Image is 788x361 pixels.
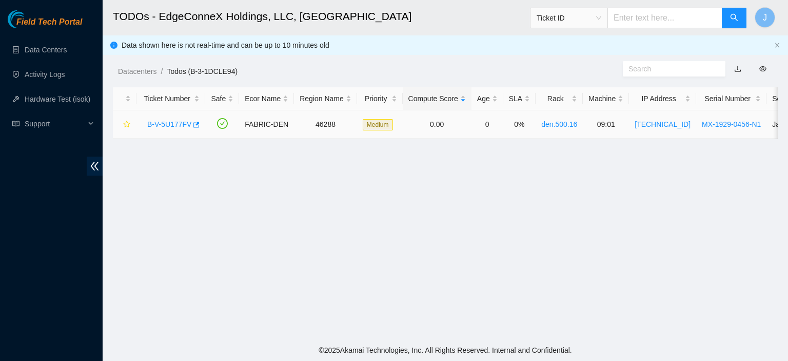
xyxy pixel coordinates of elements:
span: search [730,13,738,23]
span: Medium [363,119,393,130]
span: eye [759,65,766,72]
span: close [774,42,780,48]
span: Ticket ID [537,10,601,26]
a: Akamai TechnologiesField Tech Portal [8,18,82,32]
button: search [722,8,746,28]
a: Datacenters [118,67,156,75]
button: close [774,42,780,49]
input: Search [628,63,712,74]
span: J [763,11,767,24]
a: Todos (B-3-1DCLE94) [167,67,238,75]
span: check-circle [217,118,228,129]
span: Support [25,113,85,134]
a: den.500.16 [541,120,577,128]
a: Activity Logs [25,70,65,79]
span: read [12,120,19,127]
a: B-V-5U177FV [147,120,191,128]
a: Hardware Test (isok) [25,95,90,103]
a: [TECHNICAL_ID] [635,120,691,128]
span: double-left [87,157,103,176]
button: J [755,7,775,28]
td: FABRIC-DEN [239,110,294,139]
a: download [734,65,741,73]
span: Field Tech Portal [16,17,82,27]
td: 0.00 [403,110,471,139]
footer: © 2025 Akamai Technologies, Inc. All Rights Reserved. Internal and Confidential. [103,339,788,361]
td: 0% [503,110,536,139]
a: MX-1929-0456-N1 [702,120,761,128]
a: Data Centers [25,46,67,54]
td: 0 [471,110,503,139]
td: 46288 [294,110,357,139]
input: Enter text here... [607,8,722,28]
td: 09:01 [583,110,629,139]
button: star [119,116,131,132]
img: Akamai Technologies [8,10,52,28]
button: download [726,61,749,77]
span: star [123,121,130,129]
span: / [161,67,163,75]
